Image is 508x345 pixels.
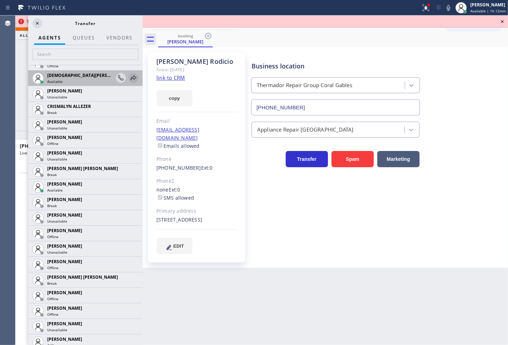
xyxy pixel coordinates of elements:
button: AGENTS [34,31,65,45]
div: booking [159,33,212,38]
span: ALL TASKS [20,33,45,38]
span: [PERSON_NAME] [47,243,82,249]
span: Available [47,79,63,84]
span: [PERSON_NAME] [47,119,82,125]
div: [PERSON_NAME] Rodicio [156,57,237,66]
span: [PERSON_NAME] [47,228,82,234]
span: Transfer [75,20,96,26]
span: [PERSON_NAME] [47,181,82,187]
span: Unavailable [47,157,67,162]
input: SMS allowed [158,195,162,200]
span: Live | 00:53 [20,150,43,156]
span: Offline [47,63,58,68]
div: Email [156,117,237,125]
div: none [156,186,237,202]
span: Ext: 0 [201,164,213,171]
div: [PERSON_NAME] [470,2,506,8]
span: [PERSON_NAME] [47,290,82,296]
span: Unavailable [47,95,67,99]
span: Break [47,281,57,286]
label: SMS allowed [156,194,194,201]
div: Adolfo Rodicio [159,31,212,47]
input: Search [32,49,138,60]
span: [PERSON_NAME] [PERSON_NAME] [47,274,118,280]
span: Break [47,110,57,115]
span: [PHONE_NUMBER] [20,143,64,149]
span: Unavailable [47,126,67,131]
span: QUEUES [73,35,95,41]
span: Available [47,188,63,193]
span: [PERSON_NAME] [47,88,82,94]
span: Available | 1h 12min [470,8,506,13]
span: CRISMALYN ALLEZER [47,103,91,109]
span: Offline [47,234,58,239]
span: Unavailable [47,250,67,255]
div: Primary address [156,207,237,215]
button: Transfer [129,73,138,83]
button: Vendors [102,31,137,45]
div: Since: [DATE] [156,66,237,74]
span: [PERSON_NAME] [47,150,82,156]
button: EDIT [156,238,192,254]
span: [PERSON_NAME] [47,305,82,311]
span: [PERSON_NAME] [47,212,82,218]
div: Phone [156,155,237,163]
span: [PERSON_NAME] [47,336,82,342]
span: [PERSON_NAME] [47,134,82,140]
span: [PERSON_NAME] [47,196,82,202]
div: Thermador Repair Group Coral Gables [257,81,352,90]
span: [PERSON_NAME] [47,259,82,265]
span: [PERSON_NAME] [PERSON_NAME] [47,165,118,171]
label: Emails allowed [156,143,200,149]
button: Consult [116,73,126,83]
button: Marketing [377,151,420,167]
span: Offline [47,296,58,301]
span: Break [47,172,57,177]
span: AGENTS [38,35,61,41]
span: Unavailable [47,219,67,224]
span: Offline [47,312,58,317]
span: [DEMOGRAPHIC_DATA][PERSON_NAME] [47,72,130,78]
div: [PERSON_NAME] [159,38,212,45]
span: Ext: 0 [169,186,180,193]
a: link to CRM [156,74,185,81]
input: Emails allowed [158,143,162,148]
button: ALL TASKS [16,31,59,40]
span: Offline [47,265,58,270]
a: [EMAIL_ADDRESS][DOMAIN_NAME] [156,126,199,141]
button: copy [156,90,192,106]
span: EDIT [173,243,184,249]
a: [PHONE_NUMBER] [156,164,201,171]
input: Phone Number [251,99,420,115]
button: Mute [444,3,453,13]
span: Break [47,203,57,208]
div: Phone2 [156,177,237,185]
div: Business location [252,61,420,71]
span: Transfer failed: Bad Request [27,19,82,25]
span: [PERSON_NAME] [47,321,82,327]
div: [STREET_ADDRESS] [156,216,237,224]
span: Unavailable [47,327,67,332]
button: Spam [332,151,374,167]
span: Offline [47,141,58,146]
button: Transfer [286,151,328,167]
button: QUEUES [68,31,99,45]
div: Appliance Repair [GEOGRAPHIC_DATA] [257,126,354,134]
